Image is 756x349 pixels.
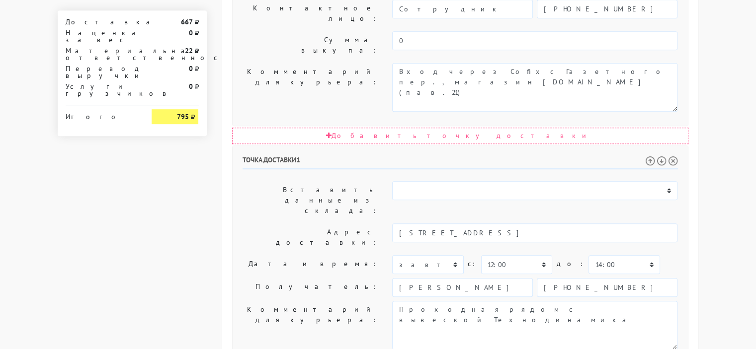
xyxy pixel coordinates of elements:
[188,82,192,91] strong: 0
[58,65,145,79] div: Перевод выручки
[235,255,385,274] label: Дата и время:
[556,255,585,273] label: до:
[296,155,300,164] span: 1
[232,128,688,144] div: Добавить точку доставки
[235,278,385,297] label: Получатель:
[58,83,145,97] div: Услуги грузчиков
[58,29,145,43] div: Наценка за вес
[58,47,145,61] div: Материальная ответственность
[468,255,477,273] label: c:
[188,28,192,37] strong: 0
[58,18,145,25] div: Доставка
[176,112,188,121] strong: 795
[188,64,192,73] strong: 0
[235,181,385,219] label: Вставить данные из склада:
[235,223,385,251] label: Адрес доставки:
[392,63,677,112] textarea: Вход через Cofix с Газетного пер., магазин [DOMAIN_NAME](пав.21)
[184,46,192,55] strong: 22
[537,278,677,297] input: Телефон
[180,17,192,26] strong: 667
[66,109,137,120] div: Итого
[235,63,385,112] label: Комментарий для курьера:
[392,278,533,297] input: Имя
[235,31,385,59] label: Сумма выкупа:
[243,156,678,169] h6: Точка доставки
